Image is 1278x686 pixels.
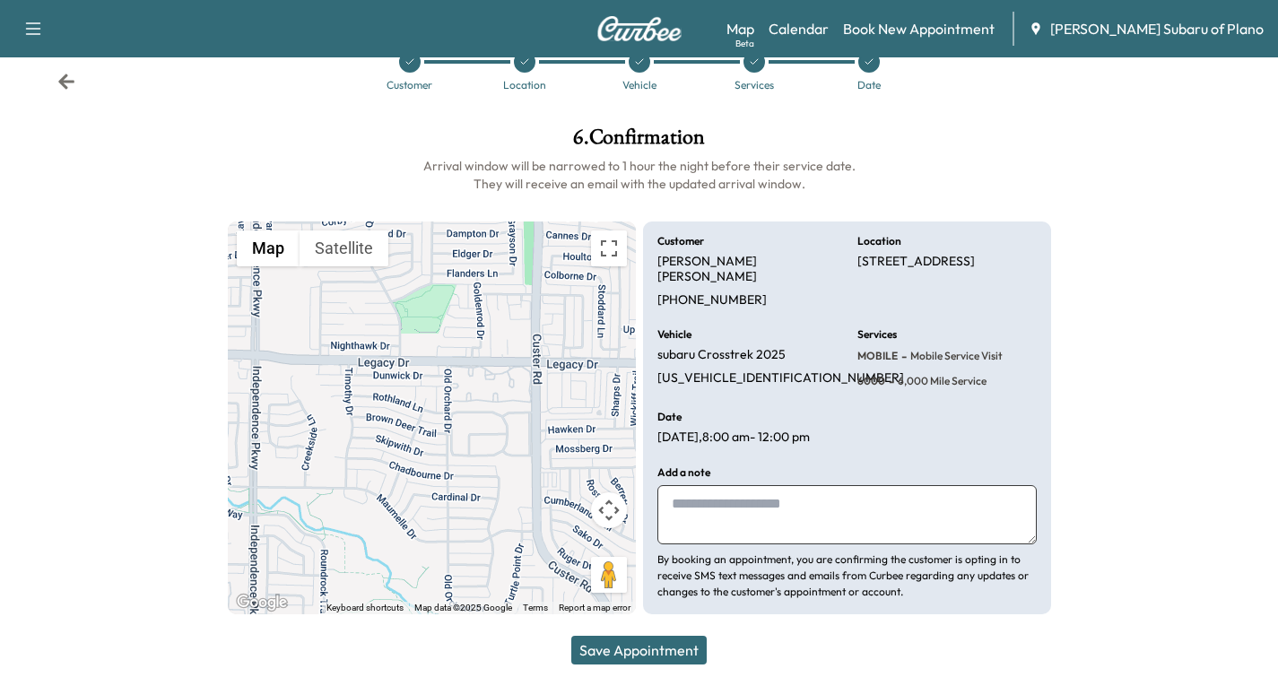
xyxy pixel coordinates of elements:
[857,254,975,270] p: [STREET_ADDRESS]
[559,603,630,612] a: Report a map error
[414,603,512,612] span: Map data ©2025 Google
[232,591,291,614] a: Open this area in Google Maps (opens a new window)
[657,430,810,446] p: [DATE] , 8:00 am - 12:00 pm
[898,347,907,365] span: -
[591,492,627,528] button: Map camera controls
[523,603,548,612] a: Terms (opens in new tab)
[596,16,682,41] img: Curbee Logo
[571,636,707,664] button: Save Appointment
[657,412,682,422] h6: Date
[232,591,291,614] img: Google
[1050,18,1264,39] span: [PERSON_NAME] Subaru of Plano
[894,374,987,388] span: 6,000 mile Service
[857,374,885,388] span: 6000
[237,230,300,266] button: Show street map
[503,80,546,91] div: Location
[657,236,704,247] h6: Customer
[657,329,691,340] h6: Vehicle
[657,347,786,363] p: subaru Crosstrek 2025
[228,157,1051,193] h6: Arrival window will be narrowed to 1 hour the night before their service date. They will receive ...
[885,372,894,390] span: -
[228,126,1051,157] h1: 6 . Confirmation
[387,80,432,91] div: Customer
[622,80,656,91] div: Vehicle
[300,230,388,266] button: Show satellite imagery
[735,37,754,50] div: Beta
[591,230,627,266] button: Toggle fullscreen view
[857,349,898,363] span: MOBILE
[769,18,829,39] a: Calendar
[657,292,767,308] p: [PHONE_NUMBER]
[326,602,404,614] button: Keyboard shortcuts
[726,18,754,39] a: MapBeta
[57,73,75,91] div: Back
[907,349,1003,363] span: Mobile Service Visit
[857,236,901,247] h6: Location
[591,557,627,593] button: Drag Pegman onto the map to open Street View
[843,18,995,39] a: Book New Appointment
[735,80,774,91] div: Services
[657,551,1037,600] p: By booking an appointment, you are confirming the customer is opting in to receive SMS text messa...
[657,254,837,285] p: [PERSON_NAME] [PERSON_NAME]
[657,467,710,478] h6: Add a note
[857,329,897,340] h6: Services
[857,80,881,91] div: Date
[657,370,904,386] p: [US_VEHICLE_IDENTIFICATION_NUMBER]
